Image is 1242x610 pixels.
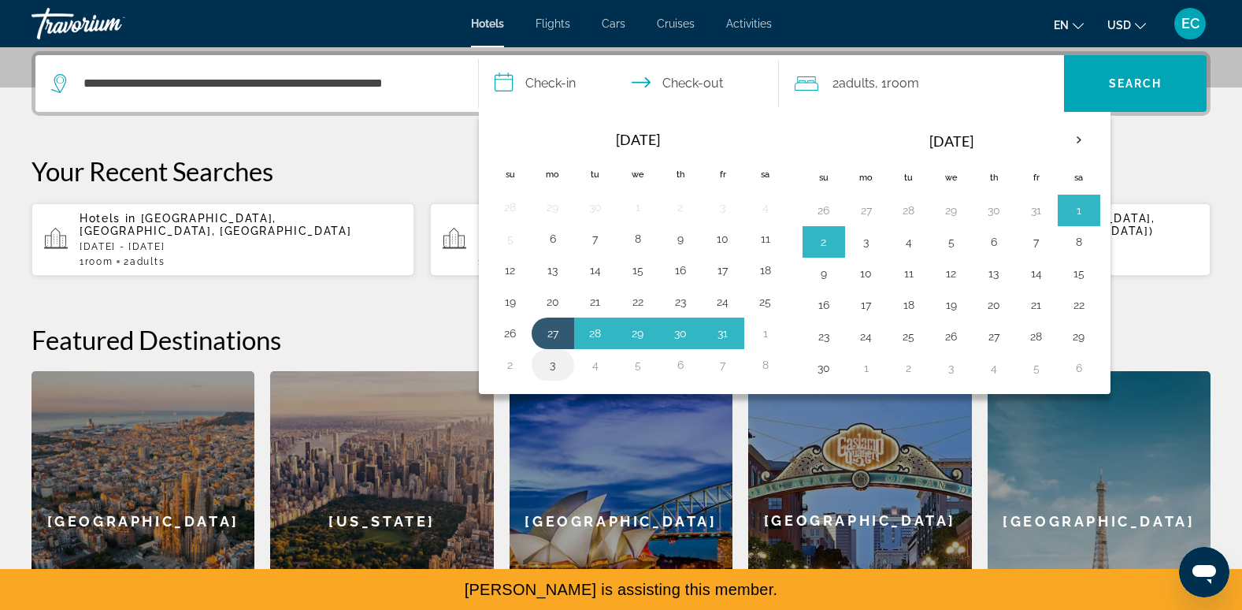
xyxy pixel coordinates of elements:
[130,256,165,267] span: Adults
[540,354,565,376] button: Day 3
[540,196,565,218] button: Day 29
[896,325,921,348] button: Day 25
[1054,13,1084,36] button: Change language
[668,291,693,313] button: Day 23
[981,294,1007,316] button: Day 20
[583,291,608,313] button: Day 21
[1064,55,1207,112] button: Search
[625,196,651,218] button: Day 1
[1024,199,1049,221] button: Day 31
[753,322,778,344] button: Day 1
[839,76,875,91] span: Adults
[465,581,778,598] span: [PERSON_NAME] is assisting this member.
[811,325,836,348] button: Day 23
[583,228,608,250] button: Day 7
[1066,357,1092,379] button: Day 6
[498,259,523,281] button: Day 12
[430,203,813,277] button: Hotels in [GEOGRAPHIC_DATA], [GEOGRAPHIC_DATA], [GEOGRAPHIC_DATA][DATE] - [DATE]1Room2Adults
[1109,77,1162,90] span: Search
[1066,231,1092,253] button: Day 8
[811,262,836,285] button: Day 9
[710,196,736,218] button: Day 3
[1170,7,1210,40] button: User Menu
[710,322,736,344] button: Day 31
[471,17,504,30] a: Hotels
[540,228,565,250] button: Day 6
[80,212,136,225] span: Hotels in
[80,256,113,267] span: 1
[854,357,879,379] button: Day 1
[939,262,964,285] button: Day 12
[1107,19,1131,32] span: USD
[32,3,189,44] a: Travorium
[536,17,570,30] a: Flights
[1024,262,1049,285] button: Day 14
[35,55,1207,112] div: Search widget
[939,199,964,221] button: Day 29
[811,357,836,379] button: Day 30
[710,354,736,376] button: Day 7
[803,122,1100,384] table: Right calendar grid
[981,262,1007,285] button: Day 13
[896,199,921,221] button: Day 28
[625,354,651,376] button: Day 5
[82,72,454,95] input: Search hotel destination
[479,55,780,112] button: Select check in and out date
[854,231,879,253] button: Day 3
[1066,294,1092,316] button: Day 22
[939,231,964,253] button: Day 5
[583,322,608,344] button: Day 28
[657,17,695,30] a: Cruises
[602,17,625,30] a: Cars
[854,294,879,316] button: Day 17
[1066,262,1092,285] button: Day 15
[811,231,836,253] button: Day 2
[854,199,879,221] button: Day 27
[32,203,414,277] button: Hotels in [GEOGRAPHIC_DATA], [GEOGRAPHIC_DATA], [GEOGRAPHIC_DATA][DATE] - [DATE]1Room2Adults
[85,256,113,267] span: Room
[583,259,608,281] button: Day 14
[583,354,608,376] button: Day 4
[811,199,836,221] button: Day 26
[896,357,921,379] button: Day 2
[981,199,1007,221] button: Day 30
[1024,294,1049,316] button: Day 21
[625,228,651,250] button: Day 8
[1024,231,1049,253] button: Day 7
[1054,19,1069,32] span: en
[498,228,523,250] button: Day 5
[540,291,565,313] button: Day 20
[583,196,608,218] button: Day 30
[625,291,651,313] button: Day 22
[498,354,523,376] button: Day 2
[753,196,778,218] button: Day 4
[981,231,1007,253] button: Day 6
[887,76,919,91] span: Room
[1066,199,1092,221] button: Day 1
[80,241,402,252] p: [DATE] - [DATE]
[124,256,165,267] span: 2
[1179,547,1229,597] iframe: Button to launch messaging window
[668,259,693,281] button: Day 16
[1024,357,1049,379] button: Day 5
[779,55,1064,112] button: Travelers: 2 adults, 0 children
[854,325,879,348] button: Day 24
[625,322,651,344] button: Day 29
[668,322,693,344] button: Day 30
[939,325,964,348] button: Day 26
[854,262,879,285] button: Day 10
[1181,16,1199,32] span: EC
[726,17,772,30] a: Activities
[540,322,565,344] button: Day 27
[753,228,778,250] button: Day 11
[896,262,921,285] button: Day 11
[1058,122,1100,158] button: Next month
[753,259,778,281] button: Day 18
[668,196,693,218] button: Day 2
[625,259,651,281] button: Day 15
[1024,325,1049,348] button: Day 28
